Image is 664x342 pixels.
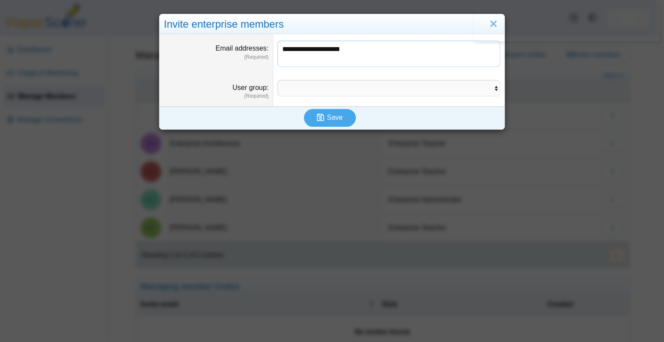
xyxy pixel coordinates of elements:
[233,84,269,91] label: User group
[304,109,356,126] button: Save
[164,54,268,61] dfn: (Required)
[327,114,342,121] span: Save
[160,14,504,35] div: Invite enterprise members
[164,93,268,100] dfn: (Required)
[216,45,269,52] label: Email addresses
